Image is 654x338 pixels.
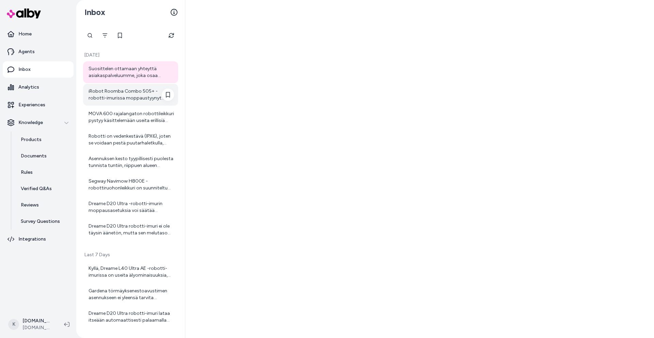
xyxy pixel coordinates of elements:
span: K [8,319,19,330]
a: Products [14,132,74,148]
h2: Inbox [84,7,105,17]
img: alby Logo [7,9,41,18]
a: Segway Navimow H800E -robottiruohonleikkuri on suunniteltu enintään noin 800 m² kokoisille nurmia... [83,174,178,196]
div: Asennuksen kesto tyypillisesti puolesta tunnista tuntiin, riippuen alueen monimutkaisuudesta ja m... [89,155,174,169]
a: Robotti on vedenkestävä (IPX6), joten se voidaan pestä puutarhaletkulla, mikä helpottaa puhdistusta. [83,129,178,151]
a: Suosittelen ottamaan yhteyttä asiakaspalveluumme, joka osaa parhaiten neuvoa juuri sinun tarpeisi... [83,61,178,83]
a: Kyllä, Dreame L40 Ultra AE -robotti-imurissa on useita älyominaisuuksia, jotka tekevät siivoukses... [83,261,178,283]
div: Segway Navimow H800E -robottiruohonleikkuri on suunniteltu enintään noin 800 m² kokoisille nurmia... [89,178,174,191]
a: Experiences [3,97,74,113]
p: Home [18,31,32,37]
a: MOVA 600 rajalangaton robottileikkuri pystyy käsittelemään useita erillisiä leikkuualueita. Jokai... [83,106,178,128]
span: [DOMAIN_NAME] [22,324,53,331]
a: Dreame D20 Ultra -robotti-imurin moppausasetuksia voi säätää mobiilisovelluksen kautta. Sovelluks... [83,196,178,218]
p: Agents [18,48,35,55]
a: Analytics [3,79,74,95]
div: Dreame D20 Ultra robotti-imuri lataa itseään automaattisesti palaamalla puhdistustelakkaansa, kun... [89,310,174,324]
p: Last 7 Days [83,251,178,258]
div: Robotti on vedenkestävä (IPX6), joten se voidaan pestä puutarhaletkulla, mikä helpottaa puhdistusta. [89,133,174,147]
a: Verified Q&As [14,181,74,197]
a: Documents [14,148,74,164]
p: [DOMAIN_NAME] Shopify [22,318,53,324]
div: MOVA 600 rajalangaton robottileikkuri pystyy käsittelemään useita erillisiä leikkuualueita. Jokai... [89,110,174,124]
div: Dreame D20 Ultra -robotti-imurin moppausasetuksia voi säätää mobiilisovelluksen kautta. Sovelluks... [89,200,174,214]
p: Survey Questions [21,218,60,225]
a: Gardena törmäyksenestoavustimen asennukseen ei yleensä tarvita erityistyökaluja. Useimmat osat ki... [83,283,178,305]
p: Experiences [18,102,45,108]
div: Dreame D20 Ultra robotti-imuri ei ole täysin äänetön, mutta sen melutaso on suunniteltu mahdollis... [89,223,174,236]
div: Gardena törmäyksenestoavustimen asennukseen ei yleensä tarvita erityistyökaluja. Useimmat osat ki... [89,288,174,301]
div: Kyllä, Dreame L40 Ultra AE -robotti-imurissa on useita älyominaisuuksia, jotka tekevät siivoukses... [89,265,174,279]
p: Inbox [18,66,31,73]
a: Rules [14,164,74,181]
a: Survey Questions [14,213,74,230]
p: Knowledge [18,119,43,126]
button: Refresh [165,29,178,42]
p: Integrations [18,236,46,243]
button: K[DOMAIN_NAME] Shopify[DOMAIN_NAME] [4,313,59,335]
button: Knowledge [3,114,74,131]
p: Analytics [18,84,39,91]
p: Documents [21,153,47,159]
p: Rules [21,169,33,176]
p: Reviews [21,202,39,209]
a: Home [3,26,74,42]
p: Verified Q&As [21,185,52,192]
p: [DATE] [83,52,178,59]
a: Asennuksen kesto tyypillisesti puolesta tunnista tuntiin, riippuen alueen monimutkaisuudesta ja m... [83,151,178,173]
div: iRobot Roomba Combo 505+ -robotti-imurissa moppaustyynyt puhdistetaan automaattisesti moppauksen ... [89,88,174,102]
button: Filter [98,29,112,42]
a: Dreame D20 Ultra robotti-imuri ei ole täysin äänetön, mutta sen melutaso on suunniteltu mahdollis... [83,219,178,241]
p: Products [21,136,42,143]
a: Reviews [14,197,74,213]
a: Agents [3,44,74,60]
a: Integrations [3,231,74,247]
a: iRobot Roomba Combo 505+ -robotti-imurissa moppaustyynyt puhdistetaan automaattisesti moppauksen ... [83,84,178,106]
div: Suosittelen ottamaan yhteyttä asiakaspalveluumme, joka osaa parhaiten neuvoa juuri sinun tarpeisi... [89,65,174,79]
a: Inbox [3,61,74,78]
a: Dreame D20 Ultra robotti-imuri lataa itseään automaattisesti palaamalla puhdistustelakkaansa, kun... [83,306,178,328]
